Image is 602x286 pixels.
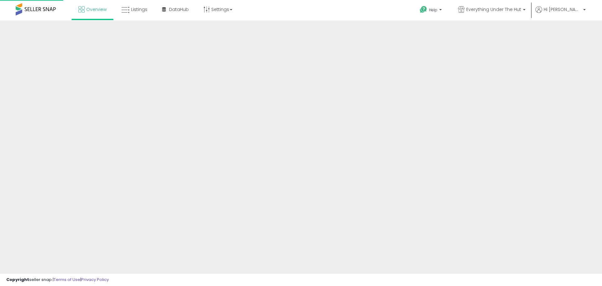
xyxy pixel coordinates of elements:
[429,7,437,13] span: Help
[131,6,147,13] span: Listings
[86,6,107,13] span: Overview
[6,277,109,283] div: seller snap | |
[536,6,586,20] a: Hi [PERSON_NAME]
[169,6,189,13] span: DataHub
[420,6,427,13] i: Get Help
[6,277,29,283] strong: Copyright
[415,1,448,20] a: Help
[54,277,80,283] a: Terms of Use
[466,6,521,13] span: Everything Under The Hut
[544,6,581,13] span: Hi [PERSON_NAME]
[81,277,109,283] a: Privacy Policy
